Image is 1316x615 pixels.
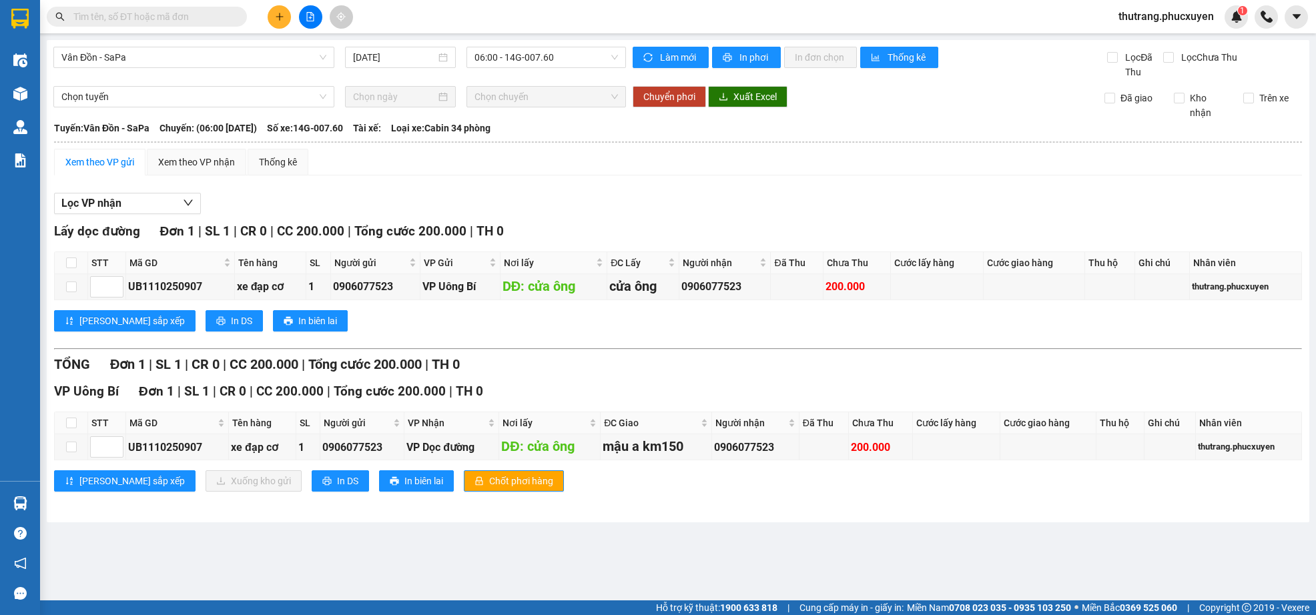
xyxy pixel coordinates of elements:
[799,412,850,434] th: Đã Thu
[322,439,402,456] div: 0906077523
[353,89,436,104] input: Chọn ngày
[330,5,353,29] button: aim
[354,223,466,239] span: Tổng cước 200.000
[504,255,594,270] span: Nơi lấy
[799,600,904,615] span: Cung cấp máy in - giấy in:
[353,50,436,65] input: 12/10/2025
[633,47,709,68] button: syncLàm mới
[891,252,984,274] th: Cước lấy hàng
[1096,412,1144,434] th: Thu hộ
[1135,252,1189,274] th: Ghi chú
[126,274,235,300] td: UB1110250907
[205,223,230,239] span: SL 1
[1176,50,1239,65] span: Lọc Chưa Thu
[1242,603,1251,612] span: copyright
[14,557,27,570] span: notification
[235,252,306,274] th: Tên hàng
[474,476,484,487] span: lock
[1085,252,1136,274] th: Thu hộ
[1285,5,1308,29] button: caret-down
[129,416,215,430] span: Mã GD
[302,356,305,372] span: |
[223,356,226,372] span: |
[1187,600,1189,615] span: |
[391,121,490,135] span: Loại xe: Cabin 34 phòng
[871,53,882,63] span: bar-chart
[298,314,337,328] span: In biên lai
[1115,91,1158,105] span: Đã giao
[88,412,126,434] th: STT
[1240,6,1245,15] span: 1
[422,278,498,295] div: VP Uông Bí
[1082,600,1177,615] span: Miền Bắc
[660,50,698,65] span: Làm mới
[61,195,121,211] span: Lọc VP nhận
[1000,412,1096,434] th: Cước giao hàng
[268,5,291,29] button: plus
[267,121,343,135] span: Số xe: 14G-007.60
[503,416,587,430] span: Nơi lấy
[334,384,446,399] span: Tổng cước 200.000
[55,12,65,21] span: search
[404,474,443,488] span: In biên lai
[54,123,149,133] b: Tuyến: Vân Đồn - SaPa
[13,53,27,67] img: warehouse-icon
[296,412,320,434] th: SL
[712,47,781,68] button: printerIn phơi
[158,155,235,169] div: Xem theo VP nhận
[611,255,665,270] span: ĐC Lấy
[79,314,185,328] span: [PERSON_NAME] sắp xếp
[324,416,391,430] span: Người gửi
[308,356,422,372] span: Tổng cước 200.000
[474,87,618,107] span: Chọn chuyến
[1144,412,1196,434] th: Ghi chú
[88,252,126,274] th: STT
[54,223,140,239] span: Lấy dọc đường
[229,412,297,434] th: Tên hàng
[284,316,293,327] span: printer
[404,434,499,460] td: VP Dọc đường
[826,278,888,295] div: 200.000
[185,356,188,372] span: |
[234,223,237,239] span: |
[913,412,1001,434] th: Cước lấy hàng
[149,356,152,372] span: |
[334,255,406,270] span: Người gửi
[128,439,226,456] div: UB1110250907
[256,384,324,399] span: CC 200.000
[54,310,196,332] button: sort-ascending[PERSON_NAME] sắp xếp
[230,356,298,372] span: CC 200.000
[73,9,231,24] input: Tìm tên, số ĐT hoặc mã đơn
[470,223,473,239] span: |
[851,439,910,456] div: 200.000
[476,223,504,239] span: TH 0
[206,310,263,332] button: printerIn DS
[54,356,90,372] span: TỔNG
[126,434,229,460] td: UB1110250907
[784,47,857,68] button: In đơn chọn
[128,278,232,295] div: UB1110250907
[719,92,728,103] span: download
[327,384,330,399] span: |
[681,278,769,295] div: 0906077523
[337,474,358,488] span: In DS
[1238,6,1247,15] sup: 1
[432,356,460,372] span: TH 0
[733,89,777,104] span: Xuất Excel
[464,470,564,492] button: lockChốt phơi hàng
[408,416,485,430] span: VP Nhận
[1190,252,1302,274] th: Nhân viên
[273,310,348,332] button: printerIn biên lai
[824,252,891,274] th: Chưa Thu
[110,356,145,372] span: Đơn 1
[336,12,346,21] span: aim
[160,223,196,239] span: Đơn 1
[1108,8,1225,25] span: thutrang.phucxuyen
[720,602,777,613] strong: 1900 633 818
[54,384,119,399] span: VP Uông Bí
[406,439,497,456] div: VP Dọc đường
[159,121,257,135] span: Chuyến: (06:00 [DATE])
[206,470,302,492] button: downloadXuống kho gửi
[501,436,598,457] div: DĐ: cửa ông
[353,121,381,135] span: Tài xế:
